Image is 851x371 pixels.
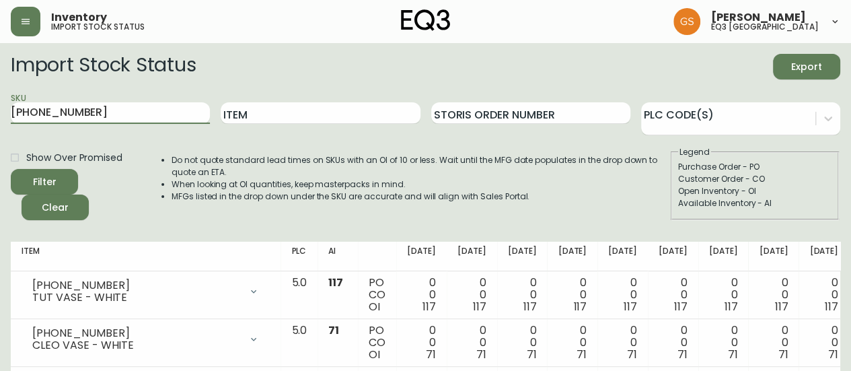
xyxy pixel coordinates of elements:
[659,325,688,361] div: 0 0
[527,347,537,362] span: 71
[608,325,637,361] div: 0 0
[369,347,380,362] span: OI
[22,277,270,306] div: [PHONE_NUMBER]TUT VASE - WHITE
[172,154,669,178] li: Do not quote standard lead times on SKUs with an OI of 10 or less. Wait until the MFG date popula...
[422,299,436,314] span: 117
[32,339,240,351] div: CLEO VASE - WHITE
[457,277,486,313] div: 0 0
[558,325,587,361] div: 0 0
[51,23,145,31] h5: import stock status
[678,161,831,173] div: Purchase Order - PO
[809,277,838,313] div: 0 0
[759,277,788,313] div: 0 0
[32,199,78,216] span: Clear
[773,54,840,79] button: Export
[32,327,240,339] div: [PHONE_NUMBER]
[369,277,385,313] div: PO CO
[457,325,486,361] div: 0 0
[11,169,78,195] button: Filter
[711,12,806,23] span: [PERSON_NAME]
[778,347,788,362] span: 71
[22,325,270,354] div: [PHONE_NUMBER]CLEO VASE - WHITE
[401,9,451,31] img: logo
[32,279,240,292] div: [PHONE_NUMBER]
[32,292,240,304] div: TUT VASE - WHITE
[577,347,587,362] span: 71
[11,54,196,79] h2: Import Stock Status
[728,347,738,362] span: 71
[725,299,738,314] span: 117
[281,271,318,319] td: 5.0
[709,325,738,361] div: 0 0
[698,242,749,271] th: [DATE]
[407,325,436,361] div: 0 0
[674,299,688,314] span: 117
[608,277,637,313] div: 0 0
[318,242,358,271] th: AI
[447,242,497,271] th: [DATE]
[558,277,587,313] div: 0 0
[759,325,788,361] div: 0 0
[547,242,597,271] th: [DATE]
[648,242,698,271] th: [DATE]
[172,178,669,191] li: When looking at OI quantities, keep masterpacks in mind.
[476,347,486,362] span: 71
[597,242,648,271] th: [DATE]
[573,299,587,314] span: 117
[624,299,637,314] span: 117
[281,319,318,367] td: 5.0
[678,197,831,209] div: Available Inventory - AI
[11,242,281,271] th: Item
[774,299,788,314] span: 117
[407,277,436,313] div: 0 0
[748,242,799,271] th: [DATE]
[825,299,838,314] span: 117
[709,277,738,313] div: 0 0
[26,151,122,165] span: Show Over Promised
[677,347,688,362] span: 71
[678,185,831,197] div: Open Inventory - OI
[328,323,339,338] span: 71
[678,146,711,158] legend: Legend
[627,347,637,362] span: 71
[711,23,819,31] h5: eq3 [GEOGRAPHIC_DATA]
[523,299,537,314] span: 117
[473,299,486,314] span: 117
[426,347,436,362] span: 71
[396,242,447,271] th: [DATE]
[22,195,89,220] button: Clear
[784,59,829,75] span: Export
[809,325,838,361] div: 0 0
[508,277,537,313] div: 0 0
[799,242,849,271] th: [DATE]
[508,325,537,361] div: 0 0
[828,347,838,362] span: 71
[172,191,669,203] li: MFGs listed in the drop down under the SKU are accurate and will align with Sales Portal.
[497,242,548,271] th: [DATE]
[369,299,380,314] span: OI
[673,8,700,35] img: 6b403d9c54a9a0c30f681d41f5fc2571
[369,325,385,361] div: PO CO
[33,174,57,191] div: Filter
[281,242,318,271] th: PLC
[678,173,831,185] div: Customer Order - CO
[659,277,688,313] div: 0 0
[51,12,107,23] span: Inventory
[328,275,343,290] span: 117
